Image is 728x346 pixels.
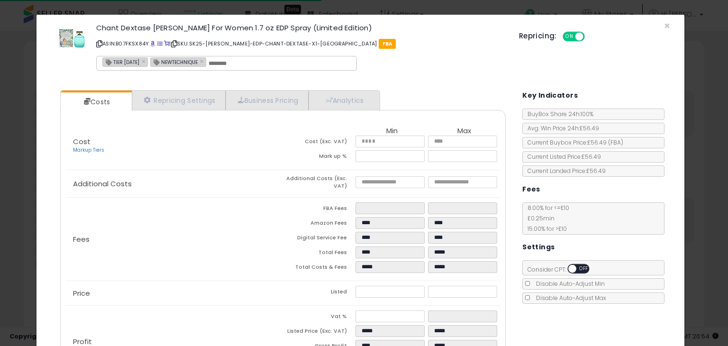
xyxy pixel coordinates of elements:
[664,19,670,33] span: ×
[65,180,283,188] p: Additional Costs
[522,90,578,101] h5: Key Indicators
[283,202,355,217] td: FBA Fees
[309,91,379,110] a: Analytics
[157,40,163,47] a: All offer listings
[96,24,505,31] h3: Chant Dextase [PERSON_NAME] For Women 1.7 oz EDP Spray (Limited Edition)
[65,236,283,243] p: Fees
[523,153,601,161] span: Current Listed Price: £56.49
[283,150,355,165] td: Mark up %
[379,39,396,49] span: FBA
[523,124,599,132] span: Avg. Win Price 24h: £56.49
[142,57,147,65] a: ×
[283,325,355,340] td: Listed Price (Exc. VAT)
[523,214,555,222] span: £0.25 min
[96,36,505,51] p: ASIN: B07FKSX84Y | SKU: SK25-[PERSON_NAME]-EDP-CHANT-DEXTASE-X1-[GEOGRAPHIC_DATA]
[150,40,155,47] a: BuyBox page
[58,24,86,53] img: 51-RDQPNriS._SL60_.jpg
[65,338,283,346] p: Profit
[523,225,567,233] span: 15.00 % for > £10
[132,91,226,110] a: Repricing Settings
[283,246,355,261] td: Total Fees
[523,204,569,233] span: 8.00 % for <= £10
[583,33,598,41] span: OFF
[283,232,355,246] td: Digital Service Fee
[65,290,283,297] p: Price
[226,91,309,110] a: Business Pricing
[200,57,206,65] a: ×
[522,241,555,253] h5: Settings
[73,146,104,154] a: Markup Tiers
[576,265,591,273] span: OFF
[523,138,623,146] span: Current Buybox Price:
[65,138,283,154] p: Cost
[522,183,540,195] h5: Fees
[103,58,139,66] span: TIER [DATE]
[283,175,355,192] td: Additional Costs (Exc. VAT)
[283,217,355,232] td: Amazon Fees
[283,261,355,276] td: Total Costs & Fees
[151,58,198,66] span: NEWTECHNIQUE
[164,40,169,47] a: Your listing only
[283,136,355,150] td: Cost (Exc. VAT)
[523,110,593,118] span: BuyBox Share 24h: 100%
[355,127,428,136] th: Min
[61,92,131,111] a: Costs
[283,310,355,325] td: Vat %
[519,32,557,40] h5: Repricing:
[587,138,623,146] span: £56.49
[523,167,606,175] span: Current Landed Price: £56.49
[523,265,602,273] span: Consider CPT:
[531,280,605,288] span: Disable Auto-Adjust Min
[564,33,575,41] span: ON
[283,286,355,300] td: Listed
[428,127,500,136] th: Max
[608,138,623,146] span: ( FBA )
[531,294,606,302] span: Disable Auto-Adjust Max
